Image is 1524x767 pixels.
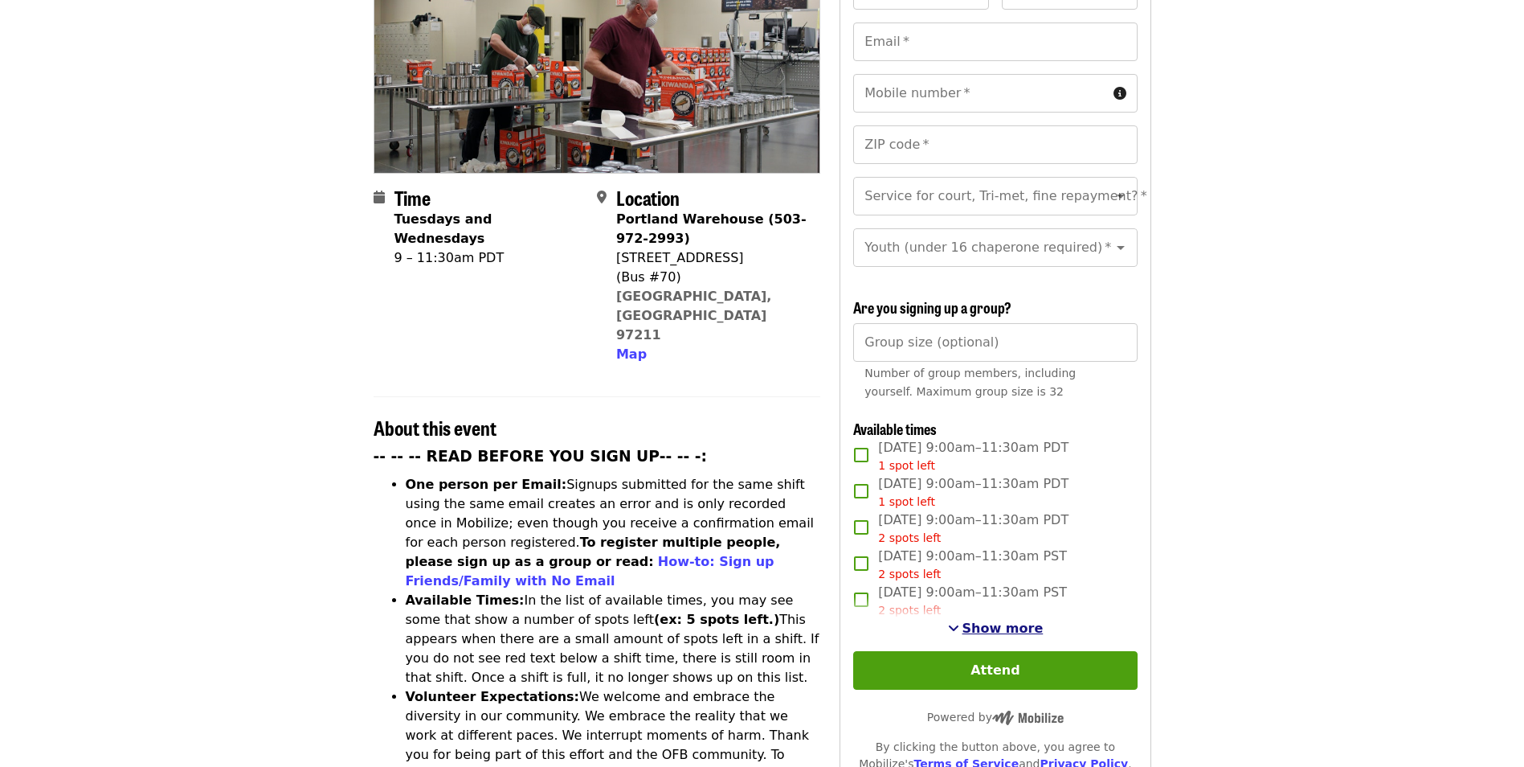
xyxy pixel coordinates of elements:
[374,413,496,441] span: About this event
[1109,236,1132,259] button: Open
[878,438,1068,474] span: [DATE] 9:00am–11:30am PDT
[853,23,1137,61] input: Email
[992,711,1064,725] img: Powered by Mobilize
[616,268,807,287] div: (Bus #70)
[962,621,1044,636] span: Show more
[1113,86,1126,101] i: circle-info icon
[864,367,1076,398] span: Number of group members, including yourself. Maximum group size is 32
[394,211,492,246] strong: Tuesdays and Wednesdays
[878,531,941,544] span: 2 spots left
[853,418,937,439] span: Available times
[878,459,935,472] span: 1 spot left
[406,535,781,569] strong: To register multiple people, please sign up as a group or read:
[406,689,580,704] strong: Volunteer Expectations:
[616,345,647,364] button: Map
[394,183,431,211] span: Time
[853,651,1137,690] button: Attend
[878,511,1068,547] span: [DATE] 9:00am–11:30am PDT
[853,125,1137,164] input: ZIP code
[654,612,779,627] strong: (ex: 5 spots left.)
[853,74,1106,113] input: Mobile number
[406,591,821,687] li: In the list of available times, you may see some that show a number of spots left This appears wh...
[853,323,1137,362] input: [object Object]
[374,448,708,465] strong: -- -- -- READ BEFORE YOU SIGN UP-- -- -:
[374,190,385,205] i: calendar icon
[616,248,807,268] div: [STREET_ADDRESS]
[616,347,647,362] span: Map
[616,211,807,246] strong: Portland Warehouse (503-972-2993)
[878,547,1067,583] span: [DATE] 9:00am–11:30am PST
[406,477,567,492] strong: One person per Email:
[927,711,1064,724] span: Powered by
[406,593,525,608] strong: Available Times:
[406,554,774,589] a: How-to: Sign up Friends/Family with No Email
[878,604,941,617] span: 2 spots left
[616,183,680,211] span: Location
[406,475,821,591] li: Signups submitted for the same shift using the same email creates an error and is only recorded o...
[394,248,584,268] div: 9 – 11:30am PDT
[853,297,1011,318] span: Are you signing up a group?
[616,289,772,342] a: [GEOGRAPHIC_DATA], [GEOGRAPHIC_DATA] 97211
[597,190,607,205] i: map-marker-alt icon
[1109,185,1132,207] button: Open
[878,568,941,580] span: 2 spots left
[878,583,1067,619] span: [DATE] 9:00am–11:30am PST
[878,495,935,508] span: 1 spot left
[948,619,1044,638] button: See more timeslots
[878,474,1068,511] span: [DATE] 9:00am–11:30am PDT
